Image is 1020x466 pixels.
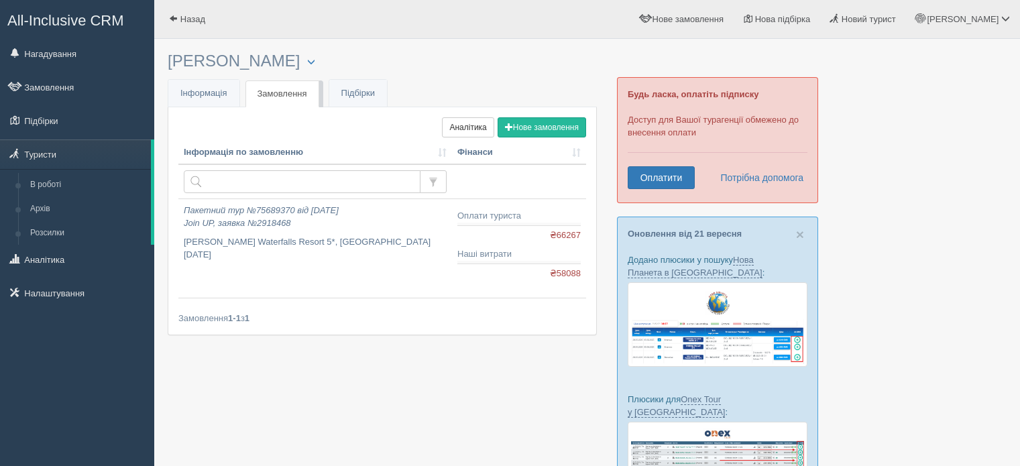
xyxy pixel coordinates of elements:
[1,1,154,38] a: All-Inclusive CRM
[628,253,807,279] p: Додано плюсики у пошуку :
[178,312,586,325] div: Замовлення з
[245,80,319,108] a: Замовлення
[628,255,762,278] a: Нова Планета в [GEOGRAPHIC_DATA]
[628,394,725,418] a: Onex Tour у [GEOGRAPHIC_DATA]
[550,229,581,242] span: ₴66267
[184,146,447,159] a: Інформація по замовленню
[24,197,151,221] a: Архів
[184,205,339,228] i: Пакетний тур №75689370 від [DATE] Join UP, заявка №2918468
[245,313,249,323] b: 1
[628,393,807,418] p: Плюсики для :
[442,117,494,137] a: Аналітика
[228,313,241,323] b: 1-1
[180,88,227,98] span: Інформація
[24,173,151,197] a: В роботі
[457,210,581,223] div: Оплати туриста
[617,77,818,203] div: Доступ для Вашої турагенції обмежено до внесення оплати
[24,221,151,245] a: Розсилки
[178,199,452,298] a: Пакетний тур №75689370 від [DATE]Join UP, заявка №2918468 [PERSON_NAME] Waterfalls Resort 5*, [GE...
[457,248,581,261] div: Наші витрати
[628,282,807,367] img: new-planet-%D0%BF%D1%96%D0%B4%D0%B1%D1%96%D1%80%D0%BA%D0%B0-%D1%81%D1%80%D0%BC-%D0%B4%D0%BB%D1%8F...
[842,14,896,24] span: Новий турист
[168,52,597,70] h3: [PERSON_NAME]
[329,80,387,107] a: Підбірки
[628,229,742,239] a: Оновлення від 21 вересня
[712,166,804,189] a: Потрібна допомога
[628,89,758,99] b: Будь ласка, оплатіть підписку
[168,80,239,107] a: Інформація
[796,227,804,242] span: ×
[755,14,811,24] span: Нова підбірка
[628,166,695,189] a: Оплатити
[653,14,724,24] span: Нове замовлення
[184,170,420,193] input: Пошук за номером замовлення, ПІБ або паспортом туриста
[927,14,999,24] span: [PERSON_NAME]
[550,268,581,280] span: ₴58088
[184,236,447,261] p: [PERSON_NAME] Waterfalls Resort 5*, [GEOGRAPHIC_DATA] [DATE]
[457,146,581,159] a: Фінанси
[180,14,205,24] span: Назад
[498,117,586,137] button: Нове замовлення
[7,12,124,29] span: All-Inclusive CRM
[796,227,804,241] button: Close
